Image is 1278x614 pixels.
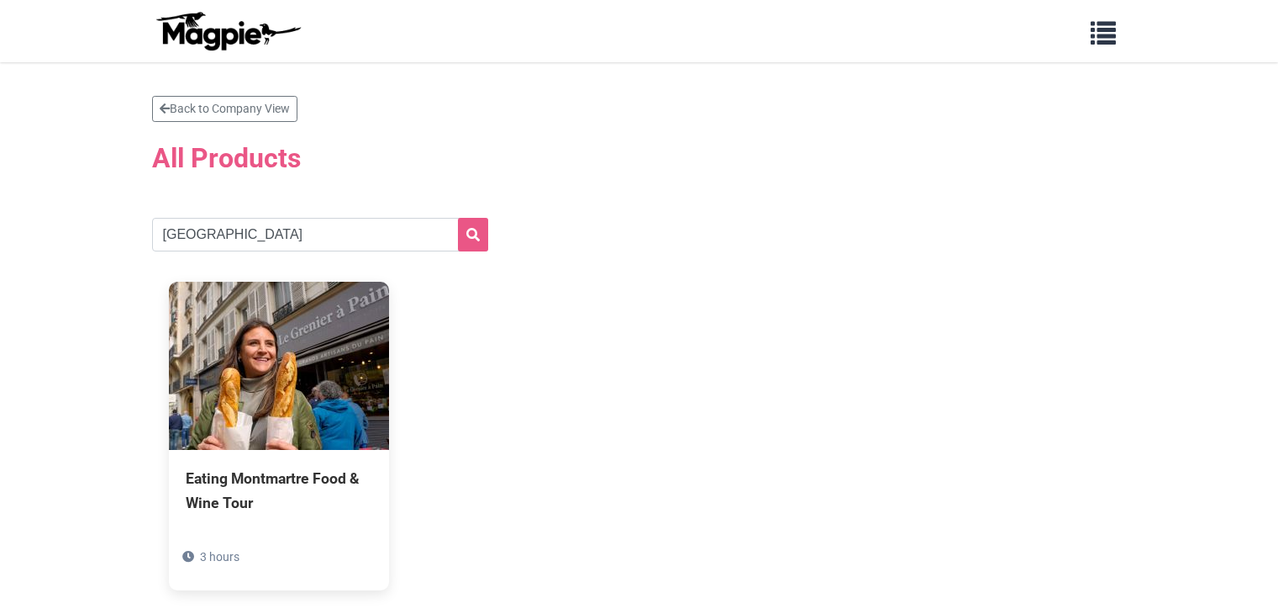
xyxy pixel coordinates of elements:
input: Search products... [152,218,488,251]
div: Eating Montmartre Food & Wine Tour [186,467,372,514]
a: Back to Company View [152,96,297,122]
img: Eating Montmartre Food & Wine Tour [169,282,389,450]
h2: All Products [152,132,1127,184]
a: Eating Montmartre Food & Wine Tour 3 hours [169,282,389,590]
img: logo-ab69f6fb50320c5b225c76a69d11143b.png [152,11,303,51]
span: 3 hours [200,550,239,564]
